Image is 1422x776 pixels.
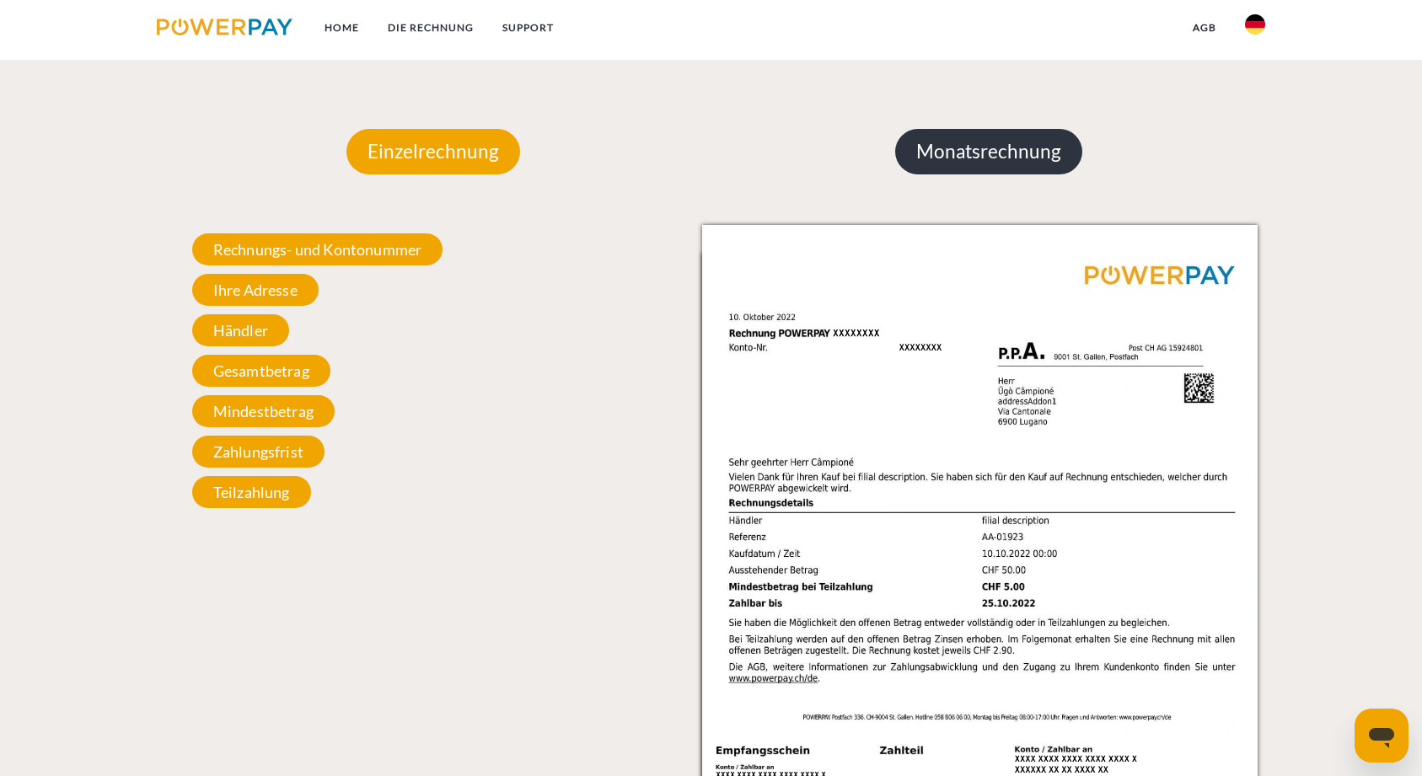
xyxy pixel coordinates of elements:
[1245,14,1265,35] img: de
[192,233,443,265] span: Rechnungs- und Kontonummer
[1355,709,1409,763] iframe: Schaltfläche zum Öffnen des Messaging-Fensters
[310,13,373,43] a: Home
[192,436,325,468] span: Zahlungsfrist
[373,13,488,43] a: DIE RECHNUNG
[192,314,289,346] span: Händler
[1178,13,1231,43] a: agb
[192,395,335,427] span: Mindestbetrag
[488,13,568,43] a: SUPPORT
[346,129,520,174] p: Einzelrechnung
[895,129,1082,174] p: Monatsrechnung
[192,274,319,306] span: Ihre Adresse
[157,19,292,35] img: logo-powerpay.svg
[192,355,330,387] span: Gesamtbetrag
[192,476,311,508] span: Teilzahlung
